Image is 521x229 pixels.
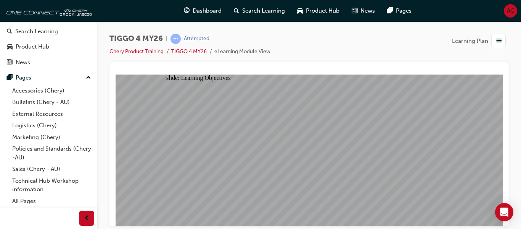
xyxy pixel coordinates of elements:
span: car-icon [297,6,303,16]
span: Search Learning [242,6,285,15]
button: AC [504,4,517,18]
a: Technical Hub Workshop information [9,175,94,195]
span: list-icon [496,36,502,46]
li: eLearning Module View [214,47,270,56]
a: Sales (Chery - AU) [9,163,94,175]
span: learningRecordVerb_ATTEMPT-icon [170,34,181,44]
a: Bulletins (Chery - AU) [9,96,94,108]
a: External Resources [9,108,94,120]
a: Accessories (Chery) [9,85,94,97]
button: Pages [3,71,94,85]
span: car-icon [7,44,13,50]
span: search-icon [234,6,239,16]
span: news-icon [7,59,13,66]
a: guage-iconDashboard [178,3,228,19]
span: news-icon [352,6,357,16]
span: Dashboard [193,6,222,15]
div: Open Intercom Messenger [495,203,513,221]
a: All Pages [9,195,94,207]
span: Learning Plan [452,37,488,45]
a: TIGGO 4 MY26 [171,48,207,55]
a: Logistics (Chery) [9,120,94,132]
a: Chery Product Training [109,48,164,55]
a: news-iconNews [346,3,381,19]
div: Pages [16,73,31,82]
a: Policies and Standards (Chery -AU) [9,143,94,163]
a: search-iconSearch Learning [228,3,291,19]
a: News [3,55,94,70]
span: up-icon [86,73,91,83]
a: Marketing (Chery) [9,132,94,143]
div: Product Hub [16,42,49,51]
span: guage-icon [184,6,190,16]
button: Learning Plan [452,34,509,48]
div: Attempted [184,35,209,42]
a: pages-iconPages [381,3,418,19]
span: AC [507,6,515,15]
a: car-iconProduct Hub [291,3,346,19]
span: News [360,6,375,15]
a: Product Hub [3,40,94,54]
div: Search Learning [15,27,58,36]
span: | [166,34,167,43]
span: pages-icon [7,75,13,81]
div: News [16,58,30,67]
span: search-icon [7,28,12,35]
img: oneconnect [4,3,92,18]
a: Search Learning [3,24,94,39]
span: pages-icon [387,6,393,16]
span: Pages [396,6,412,15]
span: TIGGO 4 MY26 [109,34,163,43]
button: DashboardSearch LearningProduct HubNews [3,7,94,71]
span: Product Hub [306,6,339,15]
span: prev-icon [84,214,90,223]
